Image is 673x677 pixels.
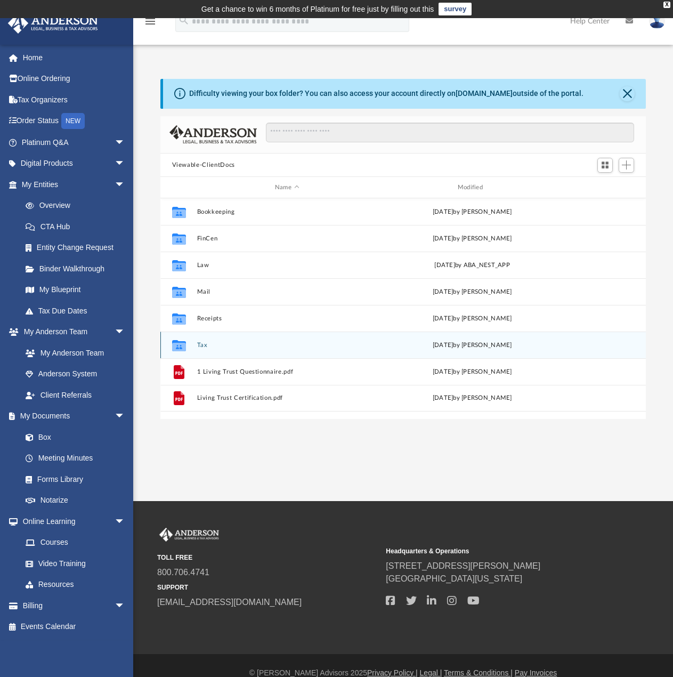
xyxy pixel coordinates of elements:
a: Online Ordering [7,68,141,90]
a: CTA Hub [15,216,141,237]
a: Pay Invoices [515,668,557,677]
span: arrow_drop_down [115,174,136,196]
button: 1 Living Trust Questionnaire.pdf [197,368,377,375]
a: Digital Productsarrow_drop_down [7,153,141,174]
small: TOLL FREE [157,553,378,562]
a: Privacy Policy | [367,668,418,677]
button: Bookkeeping [197,208,377,215]
span: arrow_drop_down [115,406,136,428]
a: Online Learningarrow_drop_down [7,511,136,532]
a: My Entitiesarrow_drop_down [7,174,141,195]
small: Headquarters & Operations [386,546,607,556]
img: Anderson Advisors Platinum Portal [157,528,221,542]
a: [STREET_ADDRESS][PERSON_NAME] [386,561,540,570]
div: id [165,183,191,192]
a: Overview [15,195,141,216]
div: Modified [382,183,562,192]
div: [DATE] by [PERSON_NAME] [382,287,563,297]
a: Notarize [15,490,136,511]
span: arrow_drop_down [115,153,136,175]
button: Living Trust Certification.pdf [197,394,377,401]
a: Home [7,47,141,68]
a: Events Calendar [7,616,141,638]
div: NEW [61,113,85,129]
button: Mail [197,288,377,295]
button: Tax [197,342,377,349]
button: Close [620,86,635,101]
span: arrow_drop_down [115,321,136,343]
a: My Blueprint [15,279,136,301]
div: [DATE] by [PERSON_NAME] [382,341,563,350]
a: Entity Change Request [15,237,141,259]
div: [DATE] by [PERSON_NAME] [382,314,563,324]
button: Law [197,262,377,269]
div: Get a chance to win 6 months of Platinum for free just by filling out this [201,3,434,15]
i: search [178,14,190,26]
a: Tax Due Dates [15,300,141,321]
a: Forms Library [15,469,131,490]
a: menu [144,20,157,28]
div: [DATE] by [PERSON_NAME] [382,393,563,403]
div: [DATE] by ABA_NEST_APP [382,261,563,270]
a: Client Referrals [15,384,136,406]
div: [DATE] by [PERSON_NAME] [382,367,563,377]
a: [DOMAIN_NAME] [456,89,513,98]
span: arrow_drop_down [115,511,136,533]
a: [EMAIL_ADDRESS][DOMAIN_NAME] [157,598,302,607]
button: Switch to Grid View [597,158,613,173]
img: Anderson Advisors Platinum Portal [5,13,101,34]
input: Search files and folders [266,123,634,143]
a: Courses [15,532,136,553]
a: Billingarrow_drop_down [7,595,141,616]
a: Binder Walkthrough [15,258,141,279]
a: Video Training [15,553,131,574]
a: Meeting Minutes [15,448,136,469]
a: Box [15,426,131,448]
a: survey [439,3,472,15]
div: close [663,2,670,8]
div: grid [160,198,646,419]
button: FinCen [197,235,377,242]
div: id [567,183,642,192]
a: Platinum Q&Aarrow_drop_down [7,132,141,153]
span: arrow_drop_down [115,132,136,154]
a: 800.706.4741 [157,568,209,577]
a: [GEOGRAPHIC_DATA][US_STATE] [386,574,522,583]
span: arrow_drop_down [115,595,136,617]
a: My Anderson Teamarrow_drop_down [7,321,136,343]
a: My Documentsarrow_drop_down [7,406,136,427]
a: Resources [15,574,136,595]
small: SUPPORT [157,583,378,592]
div: [DATE] by [PERSON_NAME] [382,234,563,244]
div: Name [196,183,377,192]
div: [DATE] by [PERSON_NAME] [382,207,563,217]
a: My Anderson Team [15,342,131,364]
a: Anderson System [15,364,136,385]
a: Legal | [420,668,442,677]
i: menu [144,15,157,28]
button: Receipts [197,315,377,322]
a: Terms & Conditions | [444,668,513,677]
div: Difficulty viewing your box folder? You can also access your account directly on outside of the p... [189,88,583,99]
a: Order StatusNEW [7,110,141,132]
button: Add [619,158,635,173]
img: User Pic [649,13,665,29]
button: Viewable-ClientDocs [172,160,235,170]
a: Tax Organizers [7,89,141,110]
